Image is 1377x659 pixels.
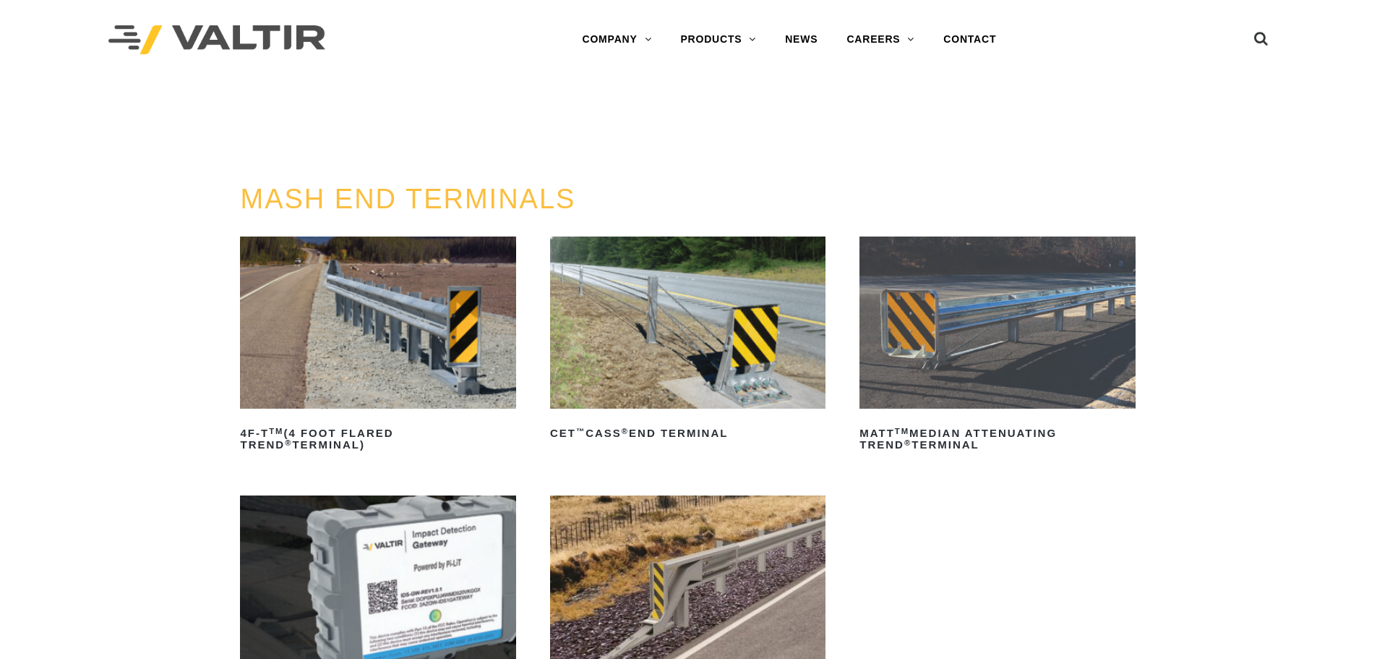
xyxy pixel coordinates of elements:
a: MATTTMMedian Attenuating TREND®Terminal [859,237,1135,456]
a: NEWS [771,25,832,54]
h2: MATT Median Attenuating TREND Terminal [859,422,1135,456]
img: Valtir [108,25,325,55]
h2: CET CASS End Terminal [550,422,825,445]
a: 4F-TTM(4 Foot Flared TREND®Terminal) [240,237,515,456]
sup: ® [904,438,911,447]
a: PRODUCTS [666,25,771,54]
a: CONTACT [929,25,1011,54]
a: CAREERS [832,25,929,54]
a: COMPANY [567,25,666,54]
sup: ® [622,427,629,435]
sup: TM [269,427,283,435]
sup: ™ [576,427,585,435]
h2: 4F-T (4 Foot Flared TREND Terminal) [240,422,515,456]
a: MASH END TERMINALS [240,184,575,214]
sup: TM [895,427,909,435]
a: CET™CASS®End Terminal [550,237,825,445]
sup: ® [285,438,292,447]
